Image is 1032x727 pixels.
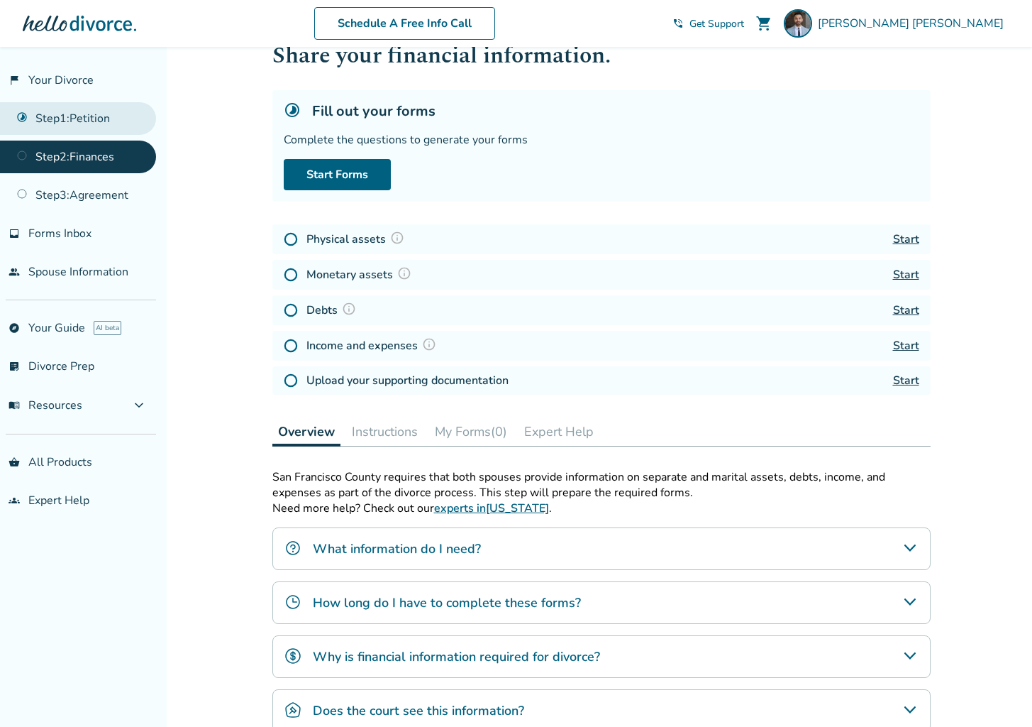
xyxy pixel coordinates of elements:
[390,231,404,245] img: Question Mark
[518,417,599,446] button: Expert Help
[313,647,600,666] h4: Why is financial information required for divorce?
[429,417,513,446] button: My Forms(0)
[9,457,20,468] span: shopping_basket
[434,501,549,516] a: experts in[US_STATE]
[9,400,20,411] span: menu_book
[818,16,1009,31] span: [PERSON_NAME] [PERSON_NAME]
[961,659,1032,727] iframe: Chat Widget
[784,9,812,38] img: Luis Quiroz
[284,268,298,282] img: Not Started
[9,228,20,239] span: inbox
[9,495,20,506] span: groups
[28,226,91,241] span: Forms Inbox
[313,594,581,612] h4: How long do I have to complete these forms?
[755,15,772,32] span: shopping_cart
[284,159,391,190] a: Start Forms
[272,581,931,624] div: How long do I have to complete these forms?
[306,230,409,248] h4: Physical assets
[284,339,298,353] img: Not Started
[9,398,82,413] span: Resources
[893,373,919,388] a: Start
[272,501,931,516] p: Need more help? Check out our .
[314,7,495,40] a: Schedule A Free Info Call
[9,75,20,86] span: flag_2
[284,540,301,557] img: What information do I need?
[893,231,919,247] a: Start
[306,337,440,355] h4: Income and expenses
[94,321,121,335] span: AI beta
[672,17,744,31] a: phone_in_talkGet Support
[272,469,931,501] p: San Francisco County requires that both spouses provide information on separate and marital asset...
[284,232,298,246] img: Not Started
[9,322,20,334] span: explore
[346,417,423,446] button: Instructions
[893,338,919,354] a: Start
[9,266,20,278] span: people
[306,266,416,284] h4: Monetary assets
[342,302,356,316] img: Question Mark
[306,372,509,389] h4: Upload your supporting documentation
[284,647,301,665] img: Why is financial information required for divorce?
[284,701,301,718] img: Does the court see this information?
[272,417,340,447] button: Overview
[893,302,919,318] a: Start
[672,18,684,29] span: phone_in_talk
[312,102,435,121] h5: Fill out your forms
[313,701,524,720] h4: Does the court see this information?
[284,594,301,611] img: How long do I have to complete these forms?
[893,267,919,283] a: Start
[284,132,919,148] div: Complete the questions to generate your forms
[131,397,148,414] span: expand_more
[272,528,931,570] div: What information do I need?
[313,540,481,558] h4: What information do I need?
[272,635,931,678] div: Why is financial information required for divorce?
[9,361,20,372] span: list_alt_check
[689,17,744,31] span: Get Support
[284,303,298,317] img: Not Started
[397,266,411,280] img: Question Mark
[422,337,436,351] img: Question Mark
[306,301,360,319] h4: Debts
[272,38,931,73] h1: Share your financial information.
[284,373,298,388] img: Not Started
